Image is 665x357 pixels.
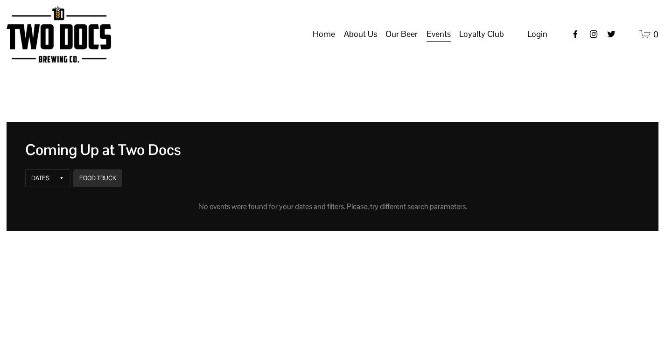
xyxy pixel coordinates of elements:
div: No events were found for your dates and filters. Please, try different search parameters. [25,201,640,212]
a: instagram-unauth [589,29,598,39]
div: Coming Up at Two Docs [25,141,640,159]
a: folder dropdown [344,25,377,43]
a: Home [313,25,335,43]
span: Login [527,28,547,39]
span: Our Beer [385,26,418,42]
a: 0 items in cart [639,28,658,40]
div: Dates [31,175,49,182]
a: folder dropdown [459,25,504,43]
span: Events [427,26,451,42]
span: About Us [344,26,377,42]
span: 0 [653,29,658,40]
a: folder dropdown [385,25,418,43]
a: twitter-unauth [607,29,616,39]
a: folder dropdown [427,25,451,43]
a: Login [527,26,547,42]
img: Two Docs Brewing Co. [7,6,111,63]
div: Food Truck [79,175,116,182]
span: Loyalty Club [459,26,504,42]
a: Facebook [571,29,580,39]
